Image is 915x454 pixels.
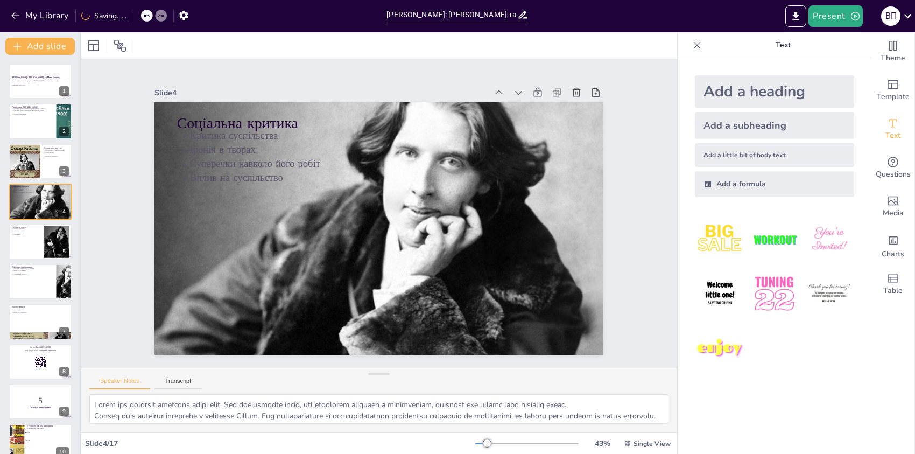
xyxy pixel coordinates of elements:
div: Get real-time input from your audience [871,149,914,187]
img: 6.jpeg [804,269,854,319]
span: Single View [634,439,671,448]
span: Theme [881,52,905,64]
div: 4 [59,207,69,216]
div: 5 [9,224,72,260]
span: Position [114,39,126,52]
p: Філософія життя [12,310,69,312]
span: Charts [882,248,904,260]
div: Add a subheading [695,112,854,139]
strong: Готові до опитування? [30,406,51,409]
button: Transcript [154,378,202,389]
button: Present [808,5,862,27]
p: Соціальна критика [12,185,69,188]
p: Презентація про життя та творчість [PERSON_NAME], його вплив на літературу та культуру, а також к... [12,80,69,84]
div: 9 [59,407,69,416]
button: Add slide [5,38,75,55]
p: Вплив на суспільство [248,100,558,381]
div: 6 [9,264,72,299]
div: 8 [9,344,72,380]
p: Суперечки навколо його робіт [258,110,567,392]
p: Трагічні моменти [12,232,40,234]
div: 1 [59,86,69,96]
div: 8 [59,367,69,376]
div: Change the overall theme [871,32,914,71]
span: Table [883,285,903,297]
img: 3.jpeg [804,214,854,264]
button: Speaker Notes [89,378,150,389]
p: Сімейне середовище [12,113,53,115]
p: Generated with [URL] [12,84,69,86]
p: Літературна кар'єра [44,146,69,150]
div: 6 [59,287,69,296]
div: В П [881,6,900,26]
p: Text [706,32,861,58]
img: 7.jpeg [695,324,745,374]
div: Add ready made slides [871,71,914,110]
div: 43 % [589,438,615,449]
strong: [PERSON_NAME]: [PERSON_NAME] та Його Історія [12,76,60,79]
p: Стиль письма [44,151,69,153]
p: [PERSON_NAME] народився в [GEOGRAPHIC_DATA] [12,107,53,109]
p: [PERSON_NAME] навчався в [GEOGRAPHIC_DATA] [12,109,53,111]
span: Questions [876,169,911,180]
button: Export to PowerPoint [785,5,806,27]
div: 2 [59,127,69,136]
p: [PERSON_NAME] народився [PERSON_NAME]? [27,424,69,430]
p: Популярність [PERSON_NAME] [44,150,69,152]
p: Спадщина в культурі [12,274,53,276]
p: Складні стосунки [12,227,40,229]
div: Add a heading [695,75,854,108]
p: Критика суспільства [12,187,69,190]
p: В'язниця та спадщина [12,266,53,269]
p: Критика суспільства [276,131,586,412]
button: My Library [8,7,73,24]
div: 4 [9,184,72,219]
p: Соціальна критика [282,137,596,423]
div: Add a formula [695,171,854,197]
div: 7 [9,304,72,339]
div: Add text boxes [871,110,914,149]
div: Add images, graphics, shapes or video [871,187,914,226]
p: Вплив літератури на його стиль [12,111,53,114]
span: [DATE] [26,432,72,433]
p: Ранні роки [PERSON_NAME] [12,105,53,108]
div: Saving...... [81,11,126,21]
div: Add a little bit of body text [695,143,854,167]
div: Add charts and graphs [871,226,914,265]
p: Вплив на суспільство [12,312,69,314]
div: 5 [59,247,69,256]
p: [PERSON_NAME] після ув'язнення [12,268,53,270]
textarea: Lorem ips dolorsit ametcons adipi elit. Sed doeiusmodte incid, utl etdolorem aliquaen a minimveni... [89,394,668,424]
span: Template [877,91,910,103]
p: Вплив на суспільство [12,193,69,195]
p: Гомосексуальність [12,229,40,232]
p: 5 [12,395,69,407]
img: 5.jpeg [749,269,799,319]
div: 2 [9,103,72,139]
p: Крилаті вислови [12,308,69,310]
p: and login with code [12,349,69,352]
div: 7 [59,327,69,337]
div: 1 [9,64,72,99]
p: Вплив на літературу [44,156,69,158]
div: 9 [9,384,72,420]
p: Іронія в творах [267,121,576,402]
p: Адаптації творів [12,271,53,274]
strong: [DOMAIN_NAME] [36,346,51,348]
input: Insert title [386,7,517,23]
p: Go to [12,346,69,349]
button: В П [881,5,900,27]
div: 3 [9,144,72,179]
p: Теми творів [44,153,69,156]
img: 1.jpeg [695,214,745,264]
p: Спадщина [12,233,40,235]
div: 3 [59,166,69,176]
p: Особисте життя [12,225,40,228]
div: Slide 4 [376,149,630,380]
span: Text [885,130,900,142]
img: 2.jpeg [749,214,799,264]
span: [DATE] [26,446,72,448]
span: [DATE] [26,439,72,440]
img: 4.jpeg [695,269,745,319]
p: Іронія в творах [12,190,69,192]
